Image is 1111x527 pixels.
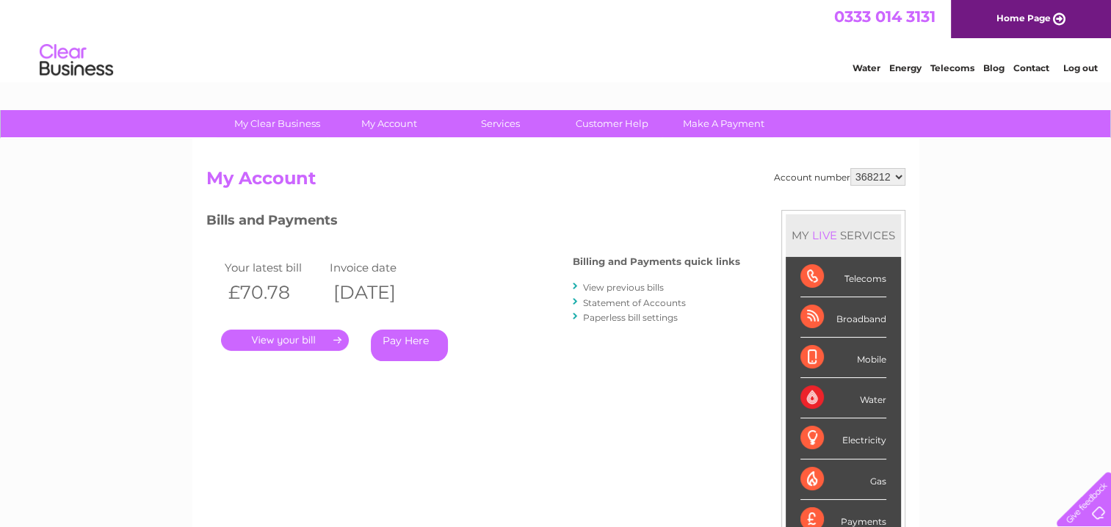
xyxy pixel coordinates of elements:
h4: Billing and Payments quick links [573,256,740,267]
th: £70.78 [221,277,327,308]
a: Services [440,110,561,137]
h2: My Account [206,168,905,196]
a: Paperless bill settings [583,312,678,323]
div: Clear Business is a trading name of Verastar Limited (registered in [GEOGRAPHIC_DATA] No. 3667643... [209,8,903,71]
a: Telecoms [930,62,974,73]
div: Telecoms [800,257,886,297]
a: 0333 014 3131 [834,7,936,26]
div: Broadband [800,297,886,338]
a: View previous bills [583,282,664,293]
a: Water [853,62,880,73]
a: Statement of Accounts [583,297,686,308]
a: My Clear Business [217,110,338,137]
div: MY SERVICES [786,214,901,256]
div: Mobile [800,338,886,378]
div: LIVE [809,228,840,242]
td: Invoice date [326,258,432,277]
a: . [221,330,349,351]
td: Your latest bill [221,258,327,277]
a: Contact [1013,62,1049,73]
div: Gas [800,459,886,500]
a: Pay Here [371,330,448,361]
a: My Account [328,110,449,137]
a: Customer Help [551,110,673,137]
a: Make A Payment [663,110,784,137]
a: Blog [983,62,1005,73]
div: Electricity [800,418,886,459]
h3: Bills and Payments [206,210,740,236]
th: [DATE] [326,277,432,308]
div: Water [800,378,886,418]
a: Energy [889,62,922,73]
img: logo.png [39,38,114,83]
div: Account number [774,168,905,186]
a: Log out [1063,62,1097,73]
